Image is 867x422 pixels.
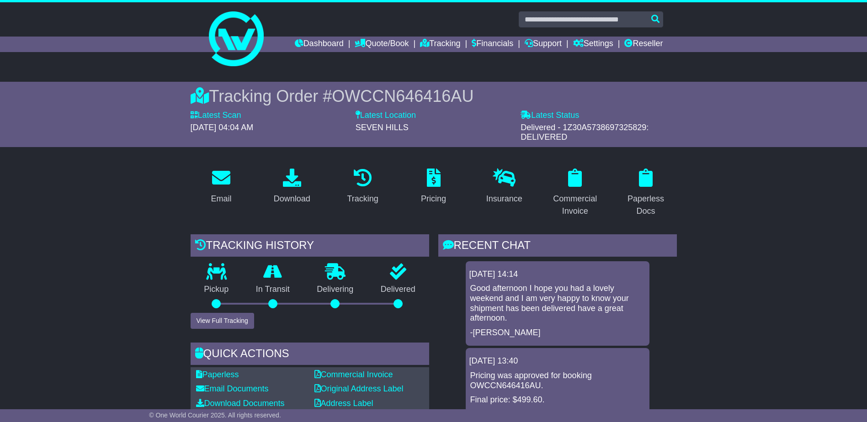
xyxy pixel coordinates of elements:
[347,193,378,205] div: Tracking
[314,399,373,408] a: Address Label
[295,37,344,52] a: Dashboard
[196,399,285,408] a: Download Documents
[470,395,645,405] p: Final price: $499.60.
[486,193,522,205] div: Insurance
[544,165,606,221] a: Commercial Invoice
[205,165,237,208] a: Email
[621,193,671,217] div: Paperless Docs
[470,371,645,390] p: Pricing was approved for booking OWCCN646416AU.
[341,165,384,208] a: Tracking
[420,37,460,52] a: Tracking
[415,165,452,208] a: Pricing
[314,370,393,379] a: Commercial Invoice
[314,384,404,393] a: Original Address Label
[438,234,677,259] div: RECENT CHAT
[355,37,409,52] a: Quote/Book
[469,356,646,366] div: [DATE] 13:40
[356,123,409,132] span: SEVEN HILLS
[191,111,241,121] label: Latest Scan
[472,37,513,52] a: Financials
[191,123,254,132] span: [DATE] 04:04 AM
[196,370,239,379] a: Paperless
[480,165,528,208] a: Insurance
[521,111,579,121] label: Latest Status
[191,86,677,106] div: Tracking Order #
[149,411,281,419] span: © One World Courier 2025. All rights reserved.
[367,285,429,295] p: Delivered
[191,285,243,295] p: Pickup
[191,343,429,367] div: Quick Actions
[615,165,677,221] a: Paperless Docs
[550,193,600,217] div: Commercial Invoice
[356,111,416,121] label: Latest Location
[242,285,303,295] p: In Transit
[470,328,645,338] p: -[PERSON_NAME]
[469,269,646,280] div: [DATE] 14:14
[196,384,269,393] a: Email Documents
[268,165,316,208] a: Download
[470,284,645,323] p: Good afternoon I hope you had a lovely weekend and I am very happy to know your shipment has been...
[332,87,473,105] span: OWCCN646416AU
[191,234,429,259] div: Tracking history
[573,37,613,52] a: Settings
[274,193,310,205] div: Download
[211,193,231,205] div: Email
[525,37,562,52] a: Support
[521,123,649,142] span: Delivered - 1Z30A5738697325829: DELIVERED
[303,285,367,295] p: Delivering
[191,313,254,329] button: View Full Tracking
[421,193,446,205] div: Pricing
[624,37,663,52] a: Reseller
